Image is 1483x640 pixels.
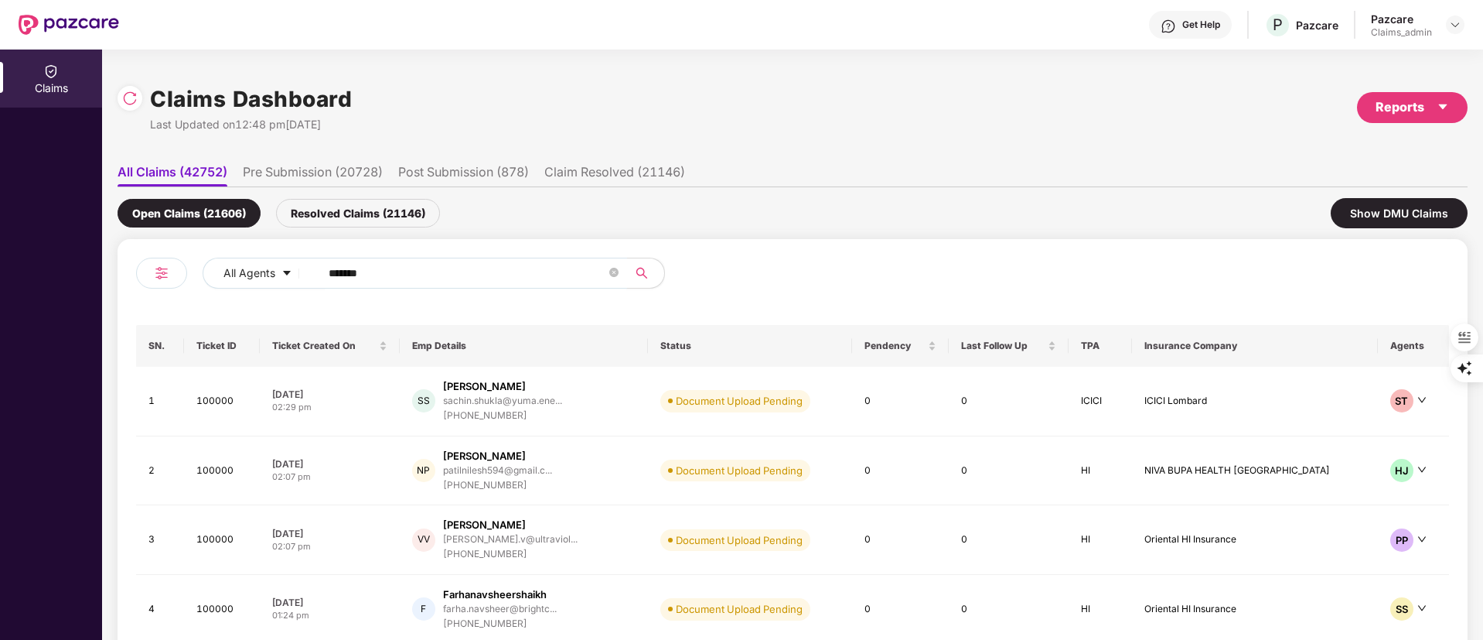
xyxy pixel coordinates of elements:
[1371,26,1432,39] div: Claims_admin
[1417,395,1427,405] span: down
[1390,529,1413,552] div: PP
[1378,325,1449,367] th: Agents
[609,266,619,281] span: close-circle
[1390,389,1413,412] div: ST
[1417,465,1427,474] span: down
[852,325,949,367] th: Pendency
[1273,15,1283,34] span: P
[43,63,59,79] img: svg+xml;base64,PHN2ZyBpZD0iQ2xhaW0iIHhtbG5zPSJodHRwOi8vd3d3LnczLm9yZy8yMDAwL3N2ZyIgd2lkdGg9IjIwIi...
[1449,19,1461,31] img: svg+xml;base64,PHN2ZyBpZD0iRHJvcGRvd24tMzJ4MzIiIHhtbG5zPSJodHRwOi8vd3d3LnczLm9yZy8yMDAwL3N2ZyIgd2...
[1390,459,1413,482] div: HJ
[1417,604,1427,613] span: down
[272,340,376,352] span: Ticket Created On
[260,325,400,367] th: Ticket Created On
[961,340,1045,352] span: Last Follow Up
[864,340,925,352] span: Pendency
[1417,535,1427,544] span: down
[1296,18,1338,33] div: Pazcare
[1161,19,1176,34] img: svg+xml;base64,PHN2ZyBpZD0iSGVscC0zMngzMiIgeG1sbnM9Imh0dHA6Ly93d3cudzMub3JnLzIwMDAvc3ZnIiB3aWR0aD...
[19,15,119,35] img: New Pazcare Logo
[1390,597,1413,621] div: SS
[949,325,1069,367] th: Last Follow Up
[1371,12,1432,26] div: Pazcare
[1182,19,1220,31] div: Get Help
[609,268,619,277] span: close-circle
